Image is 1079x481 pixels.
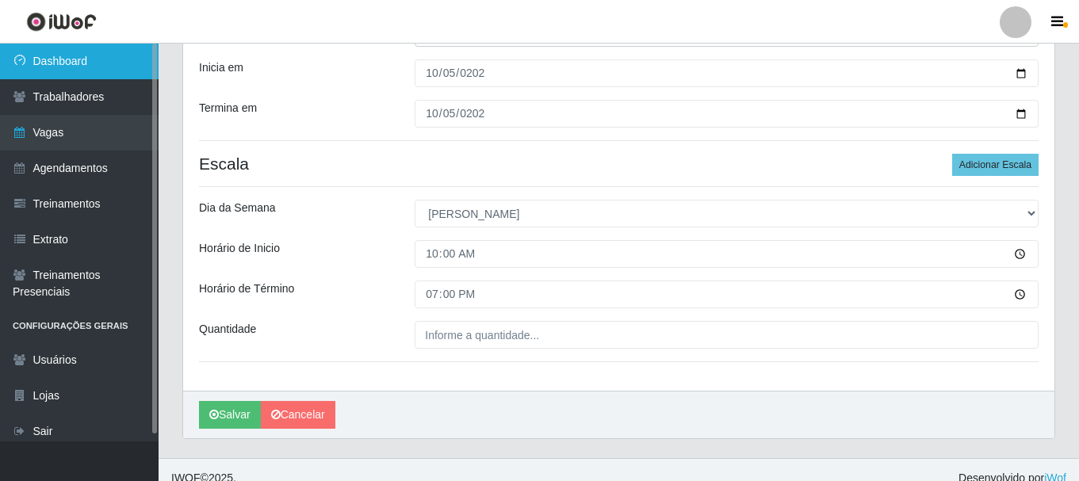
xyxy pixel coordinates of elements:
[199,281,294,297] label: Horário de Término
[415,100,1039,128] input: 00/00/0000
[199,154,1039,174] h4: Escala
[415,281,1039,308] input: 00:00
[261,401,335,429] a: Cancelar
[199,321,256,338] label: Quantidade
[199,401,261,429] button: Salvar
[199,240,280,257] label: Horário de Inicio
[199,100,257,116] label: Termina em
[26,12,97,32] img: CoreUI Logo
[199,200,276,216] label: Dia da Semana
[415,321,1039,349] input: Informe a quantidade...
[415,59,1039,87] input: 00/00/0000
[199,59,243,76] label: Inicia em
[415,240,1039,268] input: 00:00
[952,154,1039,176] button: Adicionar Escala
